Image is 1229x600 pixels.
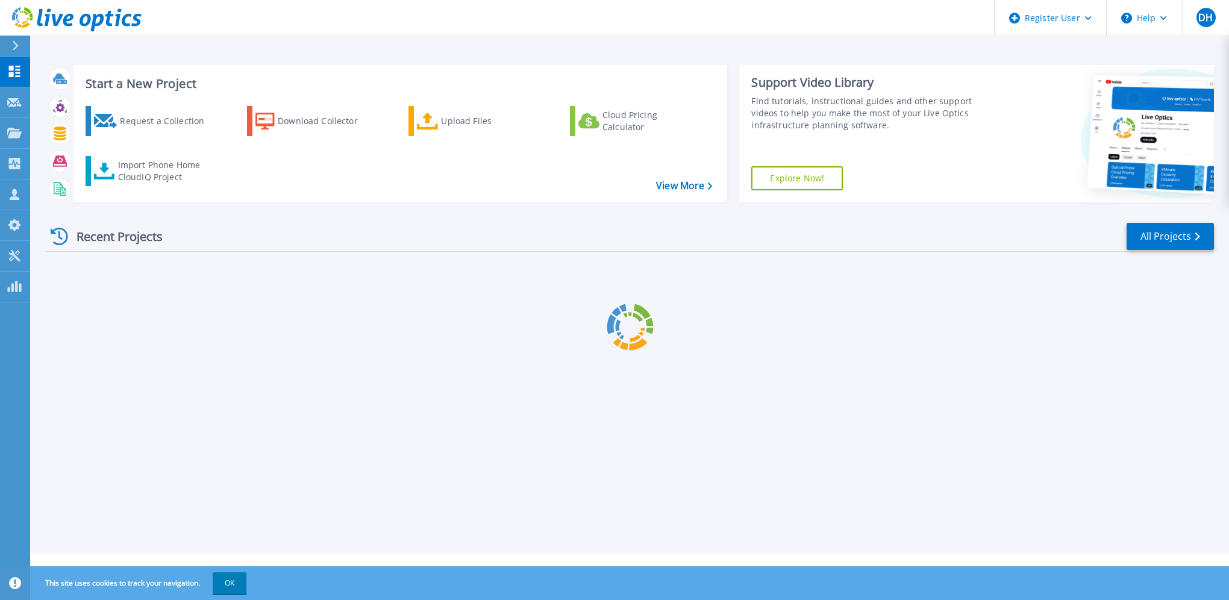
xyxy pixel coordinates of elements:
a: All Projects [1127,223,1214,250]
h3: Start a New Project [86,77,712,90]
div: Cloud Pricing Calculator [602,109,699,133]
div: Upload Files [441,109,537,133]
div: Support Video Library [751,75,994,90]
span: This site uses cookies to track your navigation. [33,572,246,594]
a: Cloud Pricing Calculator [570,106,704,136]
a: Explore Now! [751,166,843,190]
a: Upload Files [408,106,543,136]
div: Recent Projects [46,222,179,251]
div: Request a Collection [120,109,216,133]
a: Request a Collection [86,106,220,136]
div: Import Phone Home CloudIQ Project [118,159,212,183]
div: Find tutorials, instructional guides and other support videos to help you make the most of your L... [751,95,994,131]
a: View More [656,180,712,192]
div: Download Collector [278,109,374,133]
button: OK [213,572,246,594]
span: DH [1198,13,1213,22]
a: Download Collector [247,106,381,136]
